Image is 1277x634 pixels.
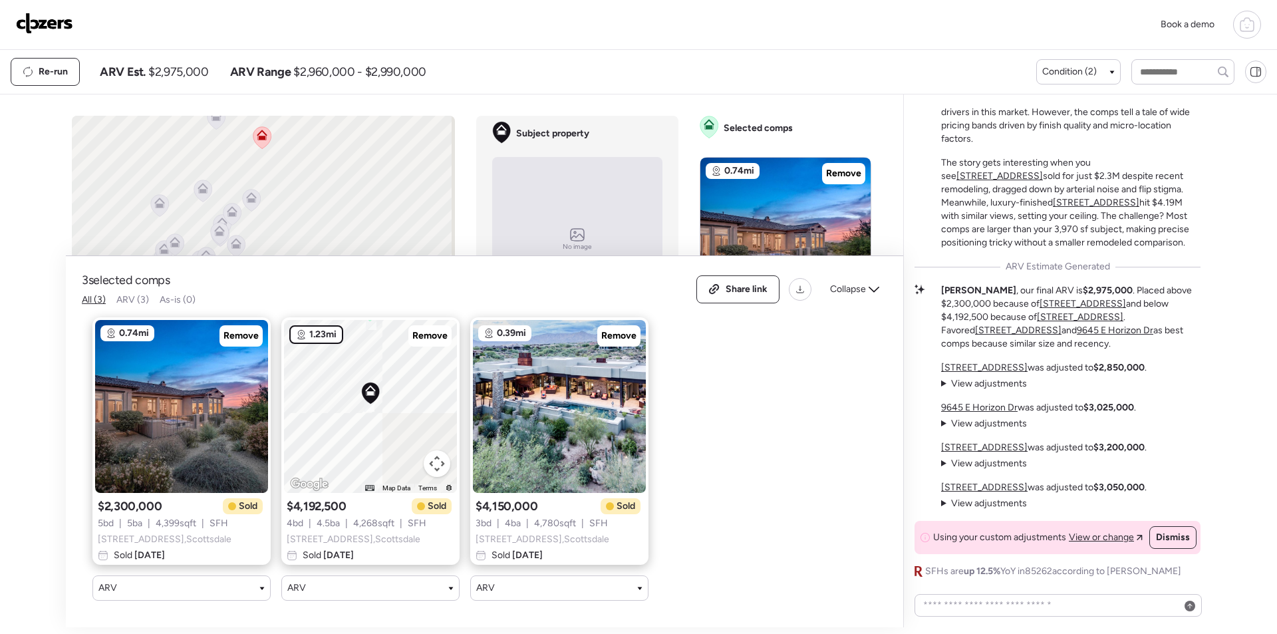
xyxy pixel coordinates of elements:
span: Sold [303,549,354,562]
span: Sold [239,500,257,513]
a: [STREET_ADDRESS] [1040,298,1126,309]
span: [STREET_ADDRESS] , Scottsdale [476,533,609,546]
p: was adjusted to . [941,481,1147,494]
span: $2,960,000 - $2,990,000 [293,64,426,80]
span: Sold [492,549,543,562]
a: 9645 E Horizon Dr [1077,325,1153,336]
span: SFH [589,517,608,530]
p: Your subject property sits on a prime lot with unobstructed mountain views and backs to natural d... [941,79,1201,146]
span: ARV Est. [100,64,146,80]
span: Remove [223,329,259,343]
strong: $2,850,000 [1093,362,1145,373]
span: 4 ba [505,517,521,530]
span: 5 ba [127,517,142,530]
span: View adjustments [951,378,1027,389]
summary: View adjustments [941,497,1027,510]
span: 1.23mi [309,328,337,341]
span: 4,780 sqft [534,517,576,530]
span: Subject property [516,127,589,140]
span: | [526,517,529,530]
a: [STREET_ADDRESS] [956,170,1043,182]
span: Using your custom adjustments [933,531,1066,544]
span: up 12.5% [964,565,1000,577]
span: Selected comps [724,122,793,135]
a: 9645 E Horizon Dr [941,402,1018,413]
span: SFH [408,517,426,530]
span: | [497,517,499,530]
span: ARV [476,581,495,595]
strong: [PERSON_NAME] [941,285,1016,296]
span: | [400,517,402,530]
a: Terms (opens in new tab) [418,484,437,492]
span: | [581,517,584,530]
span: Remove [412,329,448,343]
p: , our final ARV is . Placed above $2,300,000 because of and below $4,192,500 because of . Favored... [941,284,1201,351]
span: $4,150,000 [476,498,537,514]
span: [STREET_ADDRESS] , Scottsdale [98,533,231,546]
span: $2,300,000 [98,498,162,514]
span: | [345,517,348,530]
a: [STREET_ADDRESS] [1037,311,1123,323]
span: View adjustments [951,458,1027,469]
a: [STREET_ADDRESS] [941,442,1028,453]
span: | [119,517,122,530]
p: was adjusted to . [941,361,1147,375]
div: 40575 N 109th Pl, Scottsdale, AZ 85262, USA [366,319,376,330]
span: Dismiss [1156,531,1190,544]
span: Remove [601,329,637,343]
span: $4,192,500 [287,498,346,514]
span: Book a demo [1161,19,1214,30]
p: was adjusted to . [941,401,1136,414]
span: [DATE] [321,550,354,561]
span: No image [563,241,592,252]
button: Keyboard shortcuts [365,484,374,493]
span: ARV Range [230,64,291,80]
span: ARV [287,581,306,595]
u: [STREET_ADDRESS] [941,482,1028,493]
button: Map Data [382,484,410,493]
span: 3 bd [476,517,492,530]
span: [STREET_ADDRESS] , Scottsdale [287,533,420,546]
span: View adjustments [951,498,1027,509]
a: [STREET_ADDRESS] [975,325,1062,336]
a: [STREET_ADDRESS] [1053,197,1139,208]
span: ARV Estimate Generated [1006,260,1110,273]
a: View or change [1069,531,1143,544]
p: The story gets interesting when you see sold for just $2.3M despite recent remodeling, dragged do... [941,156,1201,249]
span: 4 bd [287,517,303,530]
span: 0.74mi [724,164,754,178]
span: All (3) [82,294,106,305]
span: 4,399 sqft [156,517,196,530]
span: 4.5 ba [317,517,340,530]
span: [DATE] [132,550,165,561]
a: [STREET_ADDRESS] [941,362,1028,373]
span: | [202,517,204,530]
strong: $3,200,000 [1093,442,1145,453]
span: Sold [617,500,635,513]
span: ARV [98,581,117,595]
p: was adjusted to . [941,441,1147,454]
span: Condition (2) [1042,65,1097,79]
span: [DATE] [510,550,543,561]
button: Map camera controls [424,450,450,477]
strong: $3,050,000 [1093,482,1145,493]
span: Remove [826,167,861,180]
span: SFH [210,517,228,530]
span: View or change [1069,531,1134,544]
span: 0.39mi [497,327,526,340]
span: Sold [114,549,165,562]
span: SFHs are YoY in 85262 according to [PERSON_NAME] [925,565,1181,578]
span: 0.74mi [119,327,149,340]
strong: $3,025,000 [1083,402,1134,413]
span: Sold [428,500,446,513]
span: Share link [726,283,768,296]
span: Re-run [39,65,68,79]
